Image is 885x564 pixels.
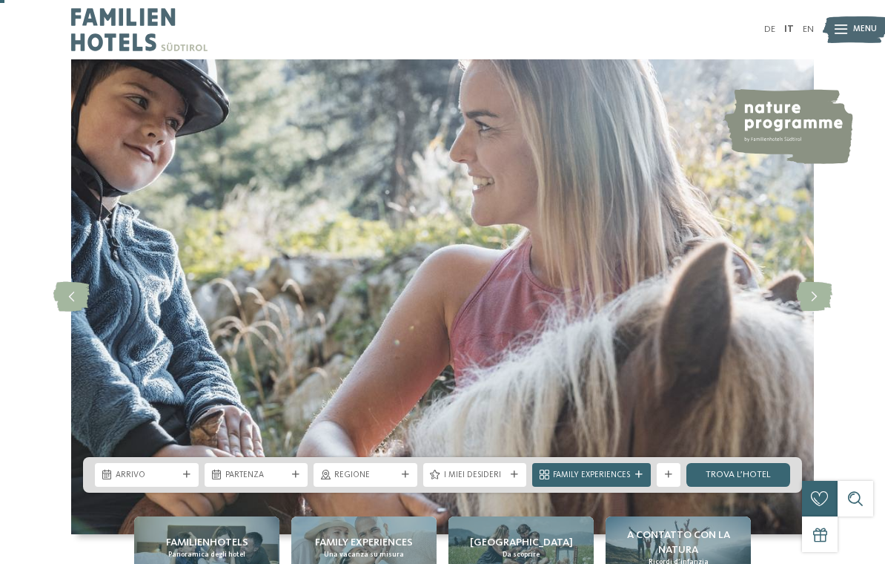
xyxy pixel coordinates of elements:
[803,24,814,34] a: EN
[225,470,288,482] span: Partenza
[315,535,413,550] span: Family experiences
[764,24,775,34] a: DE
[324,550,404,560] span: Una vacanza su misura
[166,535,248,550] span: Familienhotels
[168,550,245,560] span: Panoramica degli hotel
[116,470,178,482] span: Arrivo
[553,470,630,482] span: Family Experiences
[611,528,745,557] span: A contatto con la natura
[723,89,853,164] img: nature programme by Familienhotels Südtirol
[853,24,877,36] span: Menu
[444,470,506,482] span: I miei desideri
[470,535,573,550] span: [GEOGRAPHIC_DATA]
[686,463,790,487] a: trova l’hotel
[503,550,540,560] span: Da scoprire
[784,24,794,34] a: IT
[71,59,814,534] img: Family hotel Alto Adige: the happy family places!
[334,470,397,482] span: Regione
